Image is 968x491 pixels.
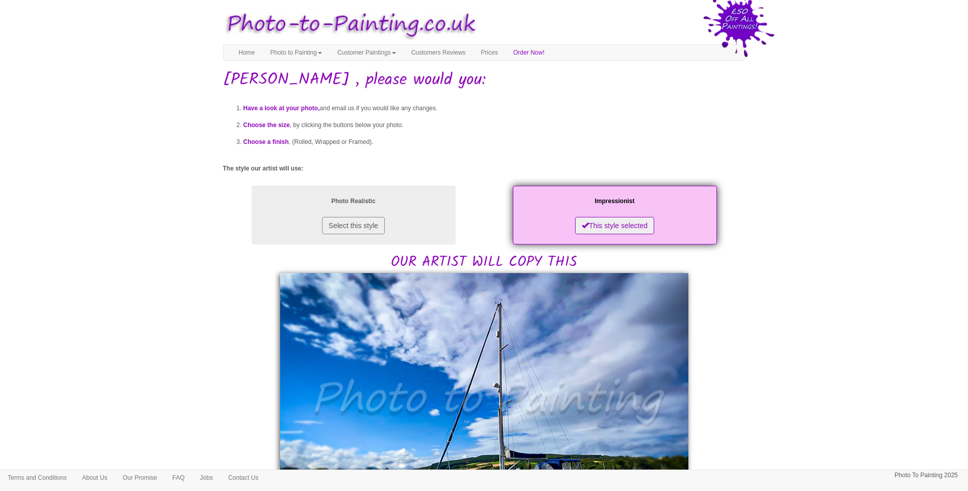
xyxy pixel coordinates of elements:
span: Have a look at your photo, [243,105,320,112]
a: Photo to Painting [263,45,330,60]
img: Photo to Painting [218,5,479,44]
li: , (Rolled, Wrapped or Framed). [243,134,746,151]
a: Order Now! [506,45,552,60]
a: About Us [75,470,115,485]
label: The style our artist will use: [223,164,304,173]
span: Choose a finish [243,138,289,145]
p: Photo To Painting 2025 [895,470,958,481]
p: Impressionist [523,196,707,207]
button: Select this style [322,217,385,234]
a: Prices [473,45,505,60]
a: Customers Reviews [404,45,474,60]
li: and email us if you would like any changes. [243,100,746,117]
p: Photo Realistic [262,196,445,207]
span: Choose the size [243,121,290,129]
h2: OUR ARTIST WILL COPY THIS [223,183,746,271]
a: Customer Paintings [330,45,404,60]
button: This style selected [575,217,654,234]
a: Our Promise [115,470,164,485]
a: FAQ [165,470,192,485]
li: , by clicking the buttons below your photo. [243,117,746,134]
a: Jobs [192,470,220,485]
a: Home [231,45,263,60]
h1: [PERSON_NAME] , please would you: [223,71,746,89]
a: Contact Us [220,470,266,485]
